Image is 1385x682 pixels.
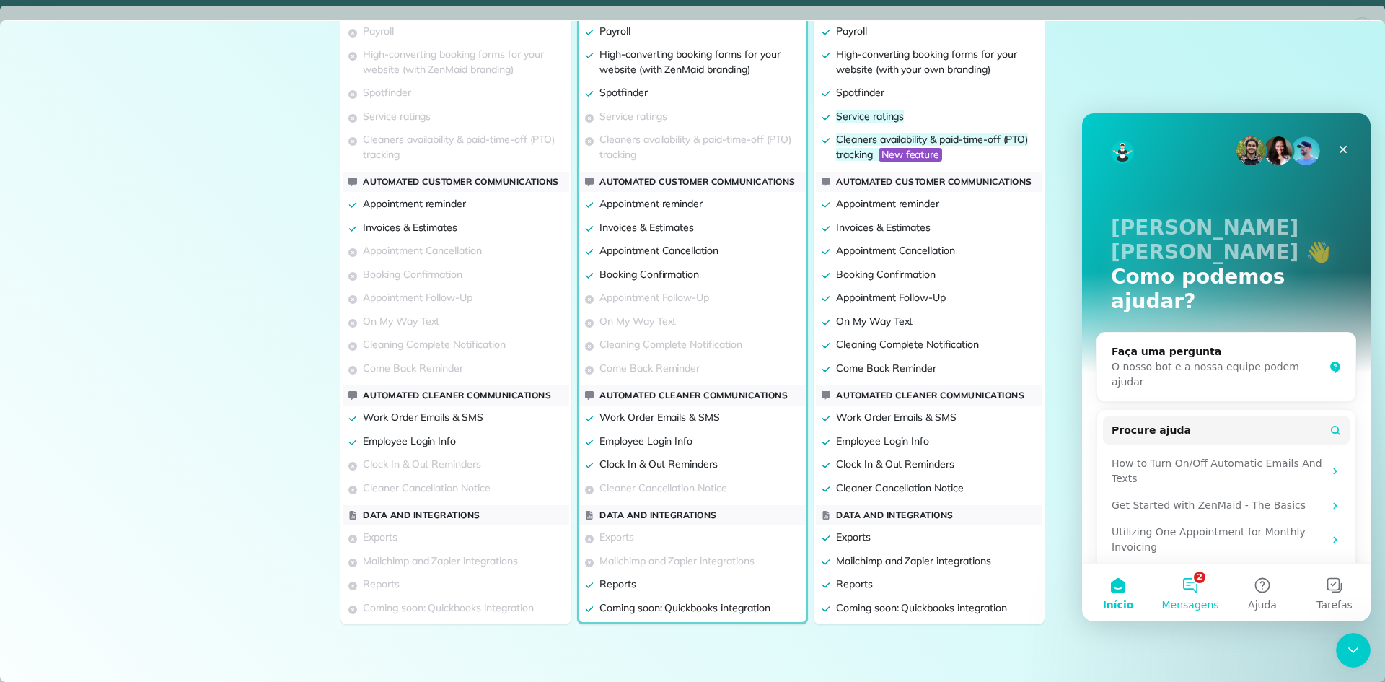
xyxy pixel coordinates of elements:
[1082,113,1371,621] iframe: Intercom live chat
[599,48,781,76] span: High-converting booking forms for your website (with ZenMaid branding)
[363,221,457,234] span: Invoices & Estimates
[836,175,1032,189] p: Automated customer communications
[599,434,692,447] span: Employee Login Info
[363,554,518,567] span: Mailchimp and Zapier integrations
[599,110,667,123] span: Service ratings
[599,291,709,304] span: Appointment Follow-Up
[599,508,717,523] p: Data and integrations
[836,508,954,523] p: Data and integrations
[599,221,694,234] span: Invoices & Estimates
[363,362,463,375] span: Come Back Reminder
[836,554,991,567] span: Mailchimp and Zapier integrations
[599,458,718,471] span: Clock In & Out Reminders
[363,388,551,403] p: Automated cleaner communications
[599,175,796,189] p: Automated customer communications
[363,338,506,351] span: Cleaning Complete Notification
[363,268,462,281] span: Booking Confirmation
[363,86,411,99] span: Spotfinder
[599,25,630,38] span: Payroll
[363,411,483,424] span: Work Order Emails & SMS
[599,315,676,328] span: On My Way Text
[836,388,1024,403] p: Automated cleaner communications
[599,411,720,424] span: Work Order Emails & SMS
[836,362,936,375] span: Come Back Reminder
[836,133,1028,161] span: Cleaners availability & paid-time-off (PTO) tracking
[836,86,884,99] span: Spotfinder
[599,86,648,99] span: Spotfinder
[599,362,700,375] span: Come Back Reminder
[836,601,1007,614] span: Coming soon: Quickbooks integration
[836,481,964,494] span: Cleaner Cancellation Notice
[599,244,718,257] span: Appointment Cancellation
[599,338,742,351] span: Cleaning Complete Notification
[1336,633,1371,668] iframe: Intercom live chat
[363,25,394,38] span: Payroll
[836,434,929,447] span: Employee Login Info
[836,577,873,590] span: Reports
[363,175,559,189] p: Automated customer communications
[363,197,466,210] span: Appointment reminder
[363,244,482,257] span: Appointment Cancellation
[836,291,946,304] span: Appointment Follow-Up
[363,434,456,447] span: Employee Login Info
[836,221,931,234] span: Invoices & Estimates
[599,133,791,161] span: Cleaners availability & paid-time-off (PTO) tracking
[363,315,439,328] span: On My Way Text
[836,458,954,471] span: Clock In & Out Reminders
[599,481,727,494] span: Cleaner Cancellation Notice
[836,244,955,257] span: Appointment Cancellation
[836,268,936,281] span: Booking Confirmation
[363,577,400,590] span: Reports
[363,133,555,161] span: Cleaners availability & paid-time-off (PTO) tracking
[836,338,979,351] span: Cleaning Complete Notification
[599,530,634,543] span: Exports
[836,48,1017,76] span: High-converting booking forms for your website (with your own branding)
[363,458,481,471] span: Clock In & Out Reminders
[599,554,755,567] span: Mailchimp and Zapier integrations
[363,291,472,304] span: Appointment Follow-Up
[836,197,939,210] span: Appointment reminder
[599,601,770,614] span: Coming soon: Quickbooks integration
[599,388,788,403] p: Automated cleaner communications
[599,197,703,210] span: Appointment reminder
[836,25,867,38] span: Payroll
[836,411,957,424] span: Work Order Emails & SMS
[363,601,534,614] span: Coming soon: Quickbooks integration
[836,315,913,328] span: On My Way Text
[363,508,480,523] p: Data and integrations
[363,48,544,76] span: High-converting booking forms for your website (with ZenMaid branding)
[879,148,943,162] span: New feature
[836,110,904,123] span: Service ratings
[363,110,431,123] span: Service ratings
[599,577,636,590] span: Reports
[363,530,397,543] span: Exports
[599,268,699,281] span: Booking Confirmation
[836,530,871,543] span: Exports
[363,481,491,494] span: Cleaner Cancellation Notice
